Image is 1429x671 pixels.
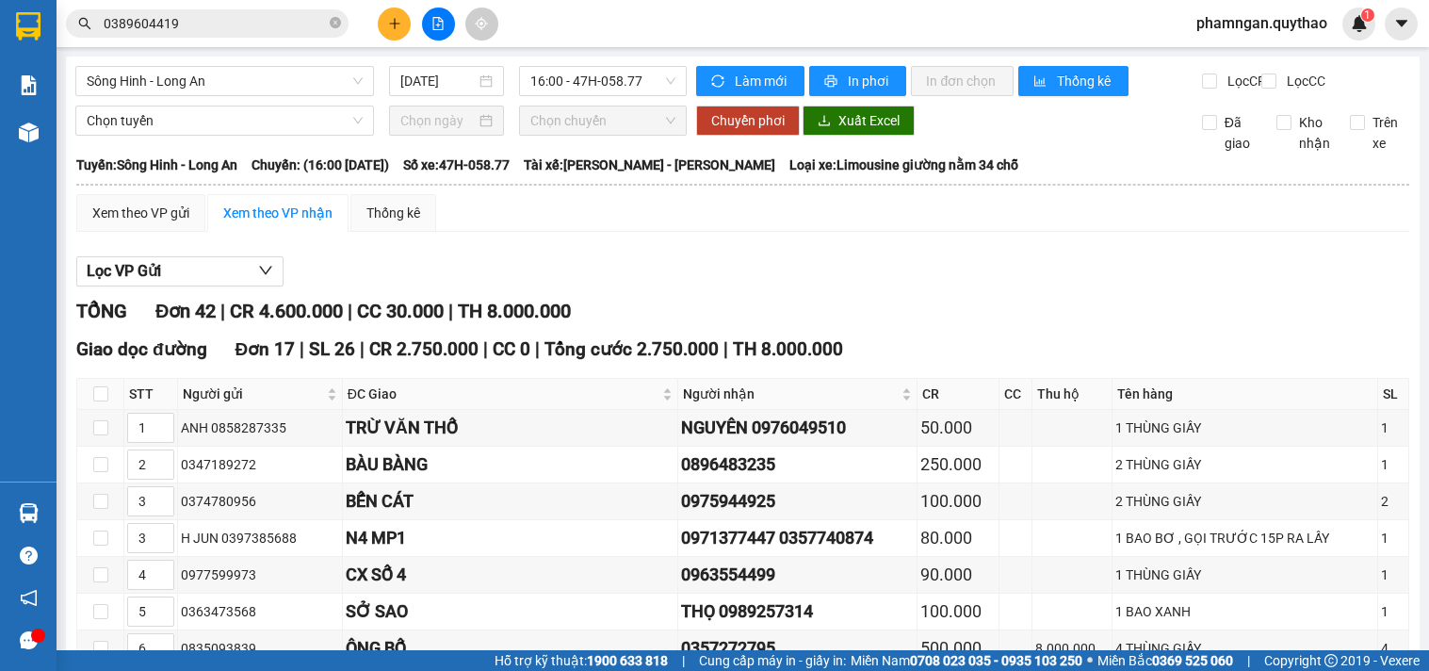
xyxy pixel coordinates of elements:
[1381,454,1405,475] div: 1
[789,155,1018,175] span: Loại xe: Limousine giường nằm 34 chỗ
[87,259,161,283] span: Lọc VP Gửi
[422,8,455,41] button: file-add
[348,300,352,322] span: |
[258,263,273,278] span: down
[348,384,658,404] span: ĐC Giao
[681,488,914,515] div: 0975944925
[848,71,891,91] span: In phơi
[1385,8,1418,41] button: caret-down
[824,74,840,90] span: printer
[920,635,996,662] div: 500.000
[20,631,38,649] span: message
[181,638,339,659] div: 0835093839
[681,415,914,441] div: NGUYÊN 0976049510
[696,106,800,136] button: Chuyển phơi
[181,565,339,585] div: 0977599973
[181,491,339,512] div: 0374780956
[458,300,571,322] span: TH 8.000.000
[1032,379,1113,410] th: Thu hộ
[1115,638,1374,659] div: 4 THÙNG GIẤY
[699,650,846,671] span: Cung cấp máy in - giấy in:
[1364,8,1371,22] span: 1
[524,155,775,175] span: Tài xế: [PERSON_NAME] - [PERSON_NAME]
[76,157,237,172] b: Tuyến: Sông Hinh - Long An
[735,71,789,91] span: Làm mới
[181,601,339,622] div: 0363473568
[1324,654,1338,667] span: copyright
[400,110,477,131] input: Chọn ngày
[683,384,898,404] span: Người nhận
[535,338,540,360] span: |
[388,17,401,30] span: plus
[346,525,674,551] div: N4 MP1
[20,547,38,565] span: question-circle
[920,598,996,625] div: 100.000
[19,503,39,523] img: warehouse-icon
[838,110,900,131] span: Xuất Excel
[681,451,914,478] div: 0896483235
[357,300,444,322] span: CC 30.000
[530,106,675,135] span: Chọn chuyến
[999,379,1032,410] th: CC
[1035,638,1110,659] div: 8.000.000
[1381,417,1405,438] div: 1
[809,66,906,96] button: printerIn phơi
[587,653,668,668] strong: 1900 633 818
[78,17,91,30] span: search
[495,650,668,671] span: Hỗ trợ kỹ thuật:
[682,650,685,671] span: |
[1361,8,1374,22] sup: 1
[76,256,284,286] button: Lọc VP Gửi
[475,17,488,30] span: aim
[530,67,675,95] span: 16:00 - 47H-058.77
[1115,417,1374,438] div: 1 THÙNG GIẤY
[1381,491,1405,512] div: 2
[403,155,510,175] span: Số xe: 47H-058.77
[87,106,363,135] span: Chọn tuyến
[1217,112,1262,154] span: Đã giao
[346,488,674,515] div: BẾN CÁT
[920,415,996,441] div: 50.000
[493,338,530,360] span: CC 0
[400,71,477,91] input: 14/08/2025
[920,525,996,551] div: 80.000
[360,338,365,360] span: |
[1351,15,1368,32] img: icon-new-feature
[16,12,41,41] img: logo-vxr
[346,598,674,625] div: SỞ SAO
[851,650,1082,671] span: Miền Nam
[1220,71,1269,91] span: Lọc CR
[1181,11,1342,35] span: phamngan.quythao
[378,8,411,41] button: plus
[252,155,389,175] span: Chuyến: (16:00 [DATE])
[1087,657,1093,664] span: ⚪️
[346,562,674,588] div: CX SỐ 4
[1057,71,1113,91] span: Thống kê
[681,635,914,662] div: 0357272795
[346,451,674,478] div: BÀU BÀNG
[1291,112,1338,154] span: Kho nhận
[917,379,999,410] th: CR
[733,338,843,360] span: TH 8.000.000
[1115,528,1374,548] div: 1 BAO BƠ , GỌI TRƯỚC 15P RA LẤY
[346,415,674,441] div: TRỪ VĂN THỐ
[431,17,445,30] span: file-add
[124,379,178,410] th: STT
[20,589,38,607] span: notification
[696,66,804,96] button: syncLàm mới
[920,562,996,588] div: 90.000
[723,338,728,360] span: |
[1247,650,1250,671] span: |
[346,635,674,662] div: ÔNG BỐ
[181,454,339,475] div: 0347189272
[300,338,304,360] span: |
[330,17,341,28] span: close-circle
[1381,528,1405,548] div: 1
[183,384,323,404] span: Người gửi
[309,338,355,360] span: SL 26
[681,525,914,551] div: 0971377447 0357740874
[1381,601,1405,622] div: 1
[1381,565,1405,585] div: 1
[1097,650,1233,671] span: Miền Bắc
[483,338,488,360] span: |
